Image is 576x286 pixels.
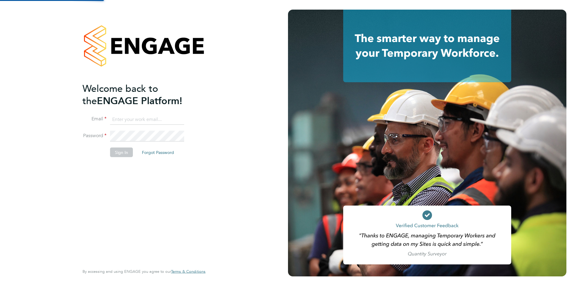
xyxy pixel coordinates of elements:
label: Password [82,133,106,139]
button: Forgot Password [137,148,179,157]
input: Enter your work email... [110,114,184,125]
a: Terms & Conditions [171,269,205,274]
h2: ENGAGE Platform! [82,82,199,107]
button: Sign In [110,148,133,157]
span: By accessing and using ENGAGE you agree to our [82,269,205,274]
label: Email [82,116,106,122]
span: Welcome back to the [82,83,158,107]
